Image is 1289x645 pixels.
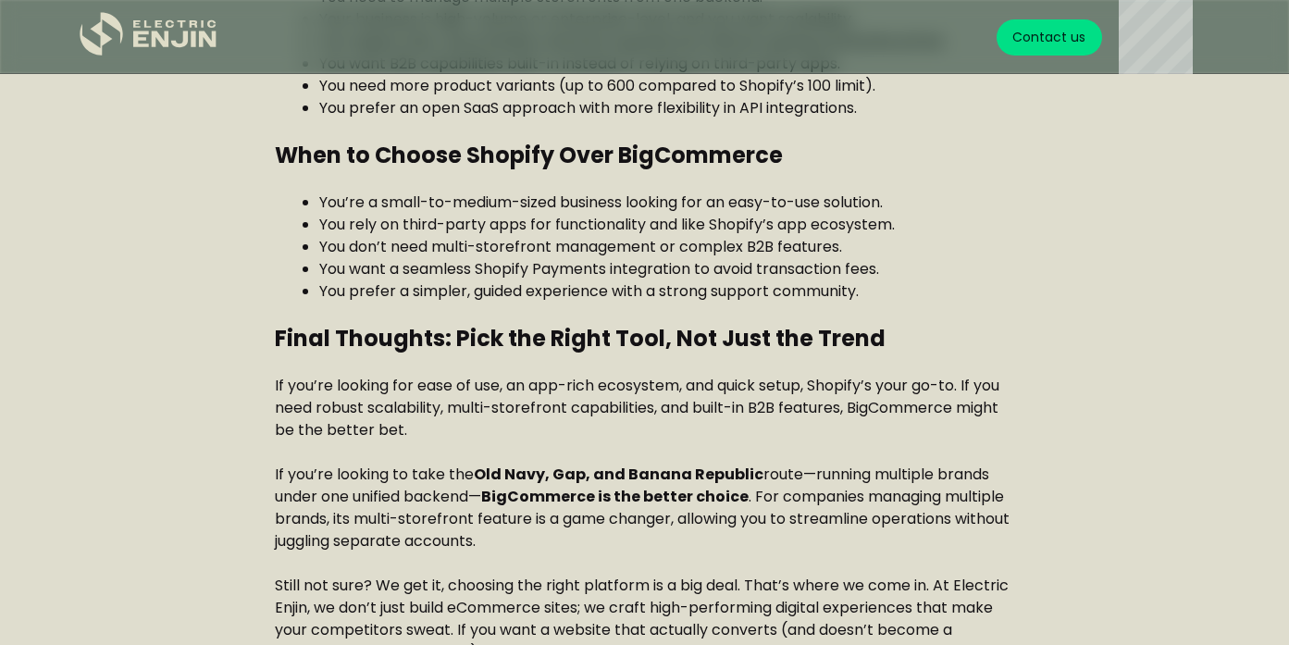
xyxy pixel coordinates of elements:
li: You need more product variants (up to 600 compared to Shopify’s 100 limit). [319,75,1015,97]
strong: BigCommerce is the better choice [481,486,749,507]
strong: When to Choose Shopify Over BigCommerce [275,140,783,170]
div: Contact us [1012,28,1085,47]
a: Contact us [997,19,1103,56]
strong: Old Navy, Gap, and Banana Republic [474,464,763,485]
li: You prefer a simpler, guided experience with a strong support community. [319,280,1015,303]
p: If you’re looking for ease of use, an app-rich ecosystem, and quick setup, Shopify’s your go-to. ... [275,375,1015,441]
strong: Final Thoughts: Pick the Right Tool, Not Just the Trend [275,323,886,354]
li: You prefer an open SaaS approach with more flexibility in API integrations. [319,97,1015,119]
li: You want a seamless Shopify Payments integration to avoid transaction fees. [319,258,1015,280]
a: home [80,12,218,63]
p: If you’re looking to take the route—running multiple brands under one unified backend— . For comp... [275,464,1015,552]
li: You rely on third-party apps for functionality and like Shopify’s app ecosystem. [319,214,1015,236]
li: You don’t need multi-storefront management or complex B2B features. [319,236,1015,258]
li: You’re a small-to-medium-sized business looking for an easy-to-use solution. [319,192,1015,214]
